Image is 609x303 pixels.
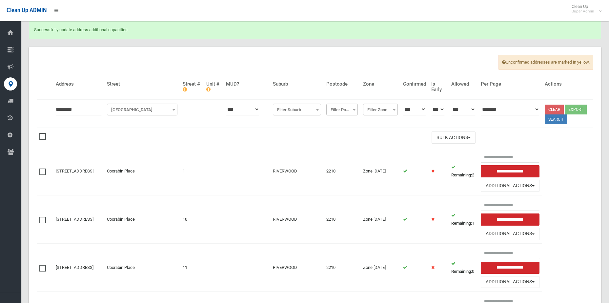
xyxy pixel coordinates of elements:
h4: MUD? [226,81,268,87]
td: Coorabin Place [104,195,180,244]
td: Coorabin Place [104,147,180,195]
h4: Per Page [481,81,540,87]
td: RIVERWOOD [270,243,323,292]
div: Successfully update address additional capacities. [29,21,601,39]
a: [STREET_ADDRESS] [56,169,93,173]
span: Filter Street [107,104,177,115]
span: Clean Up [568,4,601,14]
h4: Street [107,81,177,87]
h4: Confirmed [403,81,426,87]
button: Additional Actions [481,228,540,240]
span: Filter Suburb [273,104,321,115]
td: Zone [DATE] [360,195,400,244]
h4: Suburb [273,81,321,87]
button: Additional Actions [481,276,540,288]
small: Super Admin [572,9,594,14]
td: 2210 [324,195,361,244]
span: Filter Zone [363,104,397,115]
h4: Unit # [206,81,220,92]
td: Coorabin Place [104,243,180,292]
td: 0 [449,243,478,292]
a: [STREET_ADDRESS] [56,265,93,270]
span: Filter Postcode [328,105,356,114]
a: Clear [545,105,564,114]
button: Export [565,105,587,114]
td: RIVERWOOD [270,195,323,244]
td: 1 [180,147,204,195]
td: RIVERWOOD [270,147,323,195]
td: 2210 [324,243,361,292]
td: 2 [449,147,478,195]
span: Clean Up ADMIN [7,7,47,13]
span: Unconfirmed addresses are marked in yellow. [498,55,593,70]
h4: Address [56,81,102,87]
span: Filter Zone [365,105,396,114]
span: Filter Postcode [326,104,358,115]
td: 11 [180,243,204,292]
h4: Actions [545,81,591,87]
h4: Zone [363,81,397,87]
h4: Postcode [326,81,358,87]
button: Additional Actions [481,180,540,192]
h4: Street # [183,81,201,92]
td: 1 [449,195,478,244]
a: [STREET_ADDRESS] [56,217,93,222]
button: Search [545,114,567,124]
strong: Remaining: [451,172,472,177]
td: 10 [180,195,204,244]
td: 2210 [324,147,361,195]
strong: Remaining: [451,269,472,274]
strong: Remaining: [451,221,472,226]
td: Zone [DATE] [360,243,400,292]
h4: Allowed [451,81,476,87]
span: Filter Suburb [274,105,319,114]
h4: Is Early [431,81,446,92]
button: Bulk Actions [432,131,476,144]
td: Zone [DATE] [360,147,400,195]
span: Filter Street [109,105,176,114]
